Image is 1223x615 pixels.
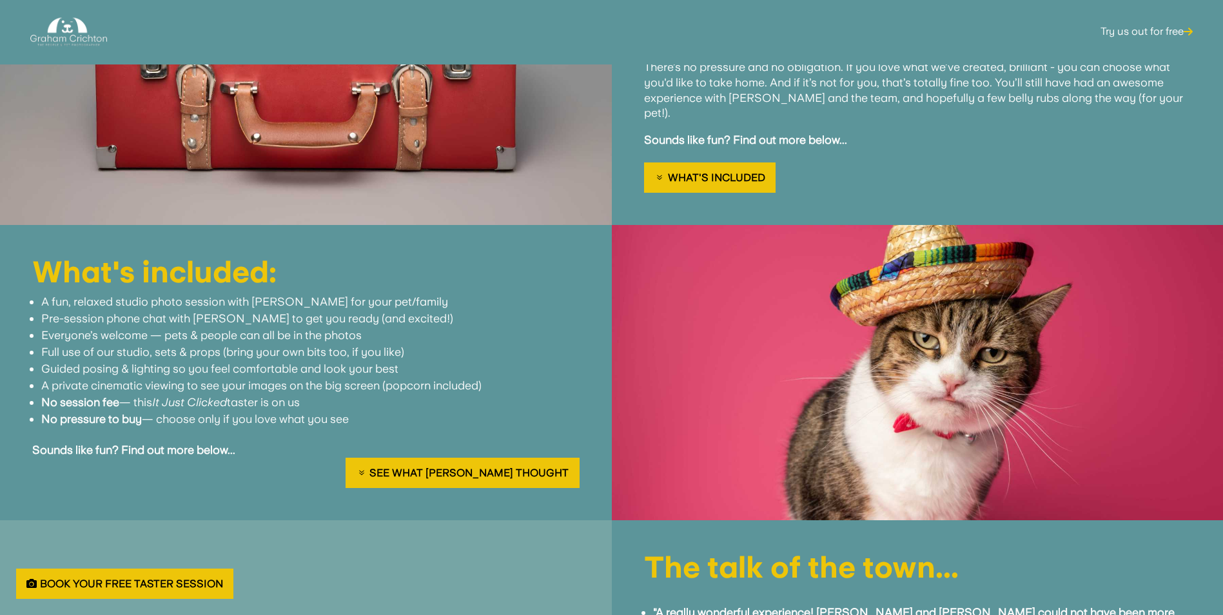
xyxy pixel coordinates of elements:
em: It Just Clicked [152,395,227,409]
li: — this taster is on us [41,394,580,411]
img: Graham Crichton Photography Logo - Graham Crichton - Belfast Family & Pet Photography Studio [30,14,106,50]
li: Everyone’s welcome — pets & people can all be in the photos [41,327,580,344]
strong: No pressure to buy [41,412,142,425]
li: A fun, relaxed studio photo session with [PERSON_NAME] for your pet/family [41,293,580,310]
a: What's Included [644,162,776,193]
li: — choose only if you love what you see [41,411,580,427]
li: Guided posing & lighting so you feel comfortable and look your best [41,360,580,377]
li: Pre-session phone chat with [PERSON_NAME] to get you ready (and excited!) [41,310,580,327]
li: A private cinematic viewing to see your images on the big screen (popcorn included) [41,377,580,394]
strong: Sounds like fun? Find out more below... [32,443,235,456]
h1: What's included: [32,257,580,293]
strong: No session fee [41,395,119,409]
a: Try us out for free [1101,6,1193,57]
a: Book Your Free Taster Session [16,569,233,599]
li: Full use of our studio, sets & props (bring your own bits too, if you like) [41,344,580,360]
strong: Sounds like fun? Find out more below... [644,133,847,146]
h1: The talk of the town... [644,552,1191,589]
a: See what [PERSON_NAME] thought [346,458,579,488]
